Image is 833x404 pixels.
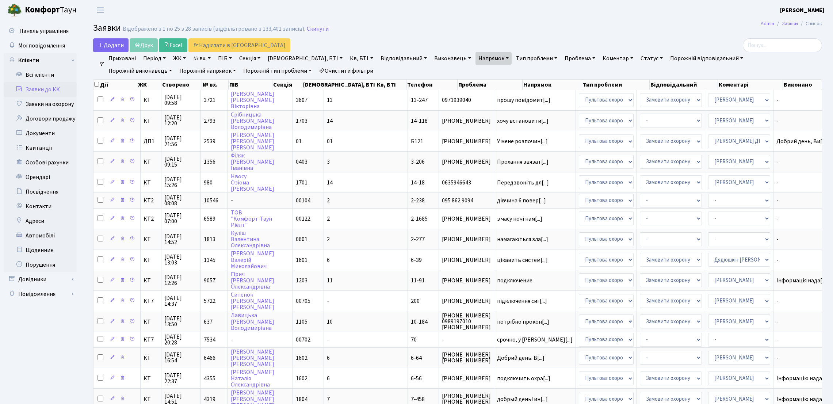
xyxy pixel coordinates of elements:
[411,374,422,382] span: 6-56
[638,52,666,65] a: Статус
[164,295,198,307] span: [DATE] 14:37
[144,216,158,222] span: КТ2
[144,298,158,304] span: КТ7
[144,376,158,381] span: КТ
[776,298,829,304] span: -
[144,198,158,203] span: КТ2
[144,319,158,325] span: КТ
[144,337,158,343] span: КТ7
[204,117,215,125] span: 2793
[296,318,307,326] span: 1105
[190,52,214,65] a: № вх.
[231,90,274,110] a: [PERSON_NAME][PERSON_NAME]Вікторівна
[667,52,746,65] a: Порожній відповідальний
[164,233,198,245] span: [DATE] 14:52
[497,179,549,187] span: Передзвоніть дл[...]
[497,96,550,104] span: прошу повідомит[...]
[296,158,307,166] span: 0403
[4,111,77,126] a: Договори продажу
[4,97,77,111] a: Заявки на охорону
[4,272,77,287] a: Довідники
[347,52,376,65] a: Кв, БТІ
[296,256,307,264] span: 1601
[296,395,307,403] span: 1804
[582,80,650,90] th: Тип проблеми
[272,80,302,90] th: Секція
[411,336,417,344] span: 70
[7,3,22,18] img: logo.png
[4,170,77,184] a: Орендарі
[442,198,491,203] span: 095 862 9094
[170,52,189,65] a: ЖК
[231,197,233,205] span: -
[497,235,548,243] span: намагаються зла[...]
[442,180,491,186] span: 0635946643
[144,257,158,263] span: КТ
[458,80,523,90] th: Проблема
[523,80,582,90] th: Напрямок
[204,297,215,305] span: 5722
[19,27,69,35] span: Панель управління
[4,287,77,301] a: Повідомлення
[327,197,330,205] span: 2
[106,65,175,77] a: Порожній виконавець
[411,197,425,205] span: 2-238
[442,138,491,144] span: [PHONE_NUMBER]
[442,216,491,222] span: [PHONE_NUMBER]
[327,117,333,125] span: 14
[327,336,329,344] span: -
[164,316,198,327] span: [DATE] 13:50
[497,117,549,125] span: хочу встановити[...]
[431,52,474,65] a: Виконавець
[204,137,215,145] span: 2539
[327,374,330,382] span: 6
[327,297,329,305] span: -
[144,159,158,165] span: КТ
[761,20,774,27] a: Admin
[442,313,491,330] span: [PHONE_NUMBER] 0989197010 [PHONE_NUMBER]
[406,80,458,90] th: Телефон
[497,137,548,145] span: У мене розпочин[...]
[776,216,829,222] span: -
[776,257,829,263] span: -
[782,20,798,27] a: Заявки
[296,235,307,243] span: 0601
[442,118,491,124] span: [PHONE_NUMBER]
[231,348,274,368] a: [PERSON_NAME][PERSON_NAME][PERSON_NAME]
[18,42,65,50] span: Мої повідомлення
[4,155,77,170] a: Особові рахунки
[776,236,829,242] span: -
[4,199,77,214] a: Контакти
[776,198,829,203] span: -
[411,137,423,145] span: Б121
[144,396,158,402] span: КТ
[164,115,198,126] span: [DATE] 12:20
[204,256,215,264] span: 1345
[378,52,430,65] a: Відповідальний
[4,141,77,155] a: Квитанції
[4,214,77,228] a: Адреси
[411,256,422,264] span: 6-39
[204,395,215,403] span: 4319
[776,337,829,343] span: -
[176,65,239,77] a: Порожній напрямок
[411,96,428,104] span: 13-247
[91,4,110,16] button: Переключити навігацію
[411,318,428,326] span: 10-184
[411,297,420,305] span: 200
[144,278,158,283] span: КТ
[164,195,198,206] span: [DATE] 08:08
[296,137,302,145] span: 01
[327,158,330,166] span: 3
[204,158,215,166] span: 1356
[743,38,822,52] input: Пошук...
[204,277,215,285] span: 9057
[411,158,425,166] span: 3-206
[296,117,307,125] span: 1703
[780,6,824,15] a: [PERSON_NAME]
[231,209,272,229] a: ТОВ"Комфорт-ТаунРіелт"
[316,65,376,77] a: Очистити фільтри
[296,354,307,362] span: 1602
[497,354,544,362] span: Добрий день. В[...]
[307,26,329,33] a: Скинути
